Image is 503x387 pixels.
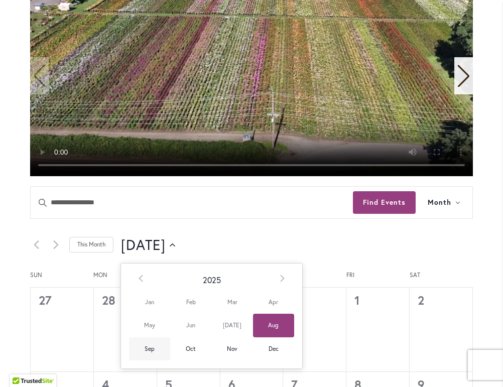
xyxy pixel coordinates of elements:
[428,197,451,208] span: Month
[69,237,113,252] a: Click to select the current month
[93,271,157,280] span: Mon
[253,314,294,337] span: Aug
[283,271,346,288] div: Thursday
[212,337,253,361] span: Nov
[50,239,62,251] a: Next month
[346,271,410,288] div: Friday
[346,271,410,280] span: Fri
[30,271,93,280] span: Sun
[410,271,473,280] span: Sat
[353,191,416,214] button: Find Events
[30,271,93,288] div: Sunday
[212,291,253,314] span: Mar
[102,292,115,308] time: 28
[30,239,42,251] a: Previous month
[153,264,271,291] th: 2025
[354,292,360,308] time: 1
[212,314,253,337] span: [DATE]
[31,187,353,218] input: Enter Keyword. Search for events by Keyword.
[129,337,170,361] span: Sep
[8,351,36,379] iframe: Launch Accessibility Center
[93,271,157,288] div: Monday
[253,337,294,361] span: Dec
[39,292,52,308] time: 27
[170,337,211,361] span: Oct
[129,291,170,314] span: Jan
[418,292,424,308] time: 2
[170,314,211,337] span: Jun
[170,291,211,314] span: Feb
[410,271,473,288] div: Saturday
[121,235,166,255] span: [DATE]
[253,291,294,314] span: Apr
[129,314,170,337] span: May
[416,187,472,218] button: Month
[121,235,175,255] button: Click to toggle datepicker
[283,271,346,280] span: Thu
